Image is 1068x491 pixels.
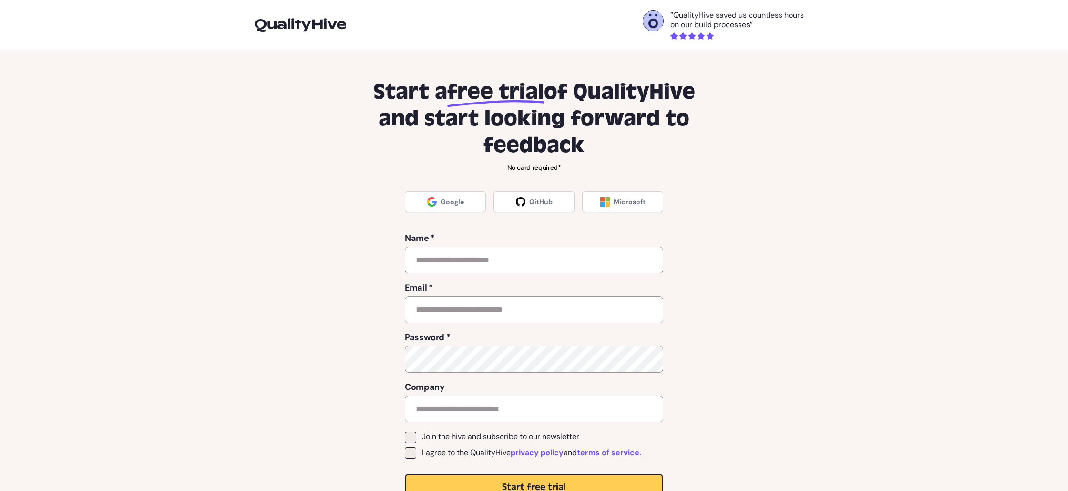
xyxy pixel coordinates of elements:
[422,432,579,441] span: Join the hive and subscribe to our newsletter
[405,380,663,394] label: Company
[405,191,486,212] a: Google
[643,11,663,31] img: Otelli Design
[441,197,464,207] span: Google
[379,79,695,159] span: of QualityHive and start looking forward to feedback
[405,281,663,294] label: Email *
[373,79,447,105] span: Start a
[255,18,346,31] img: logo-icon
[577,447,641,459] a: terms of service.
[447,79,544,105] span: free trial
[405,231,663,245] label: Name *
[422,447,641,459] span: I agree to the QualityHive and
[511,447,564,459] a: privacy policy
[670,10,813,30] p: “QualityHive saved us countless hours on our build processes”
[582,191,663,212] a: Microsoft
[405,331,663,344] label: Password *
[493,191,575,212] a: GitHub
[359,163,709,172] p: No card required*
[529,197,553,207] span: GitHub
[614,197,646,207] span: Microsoft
